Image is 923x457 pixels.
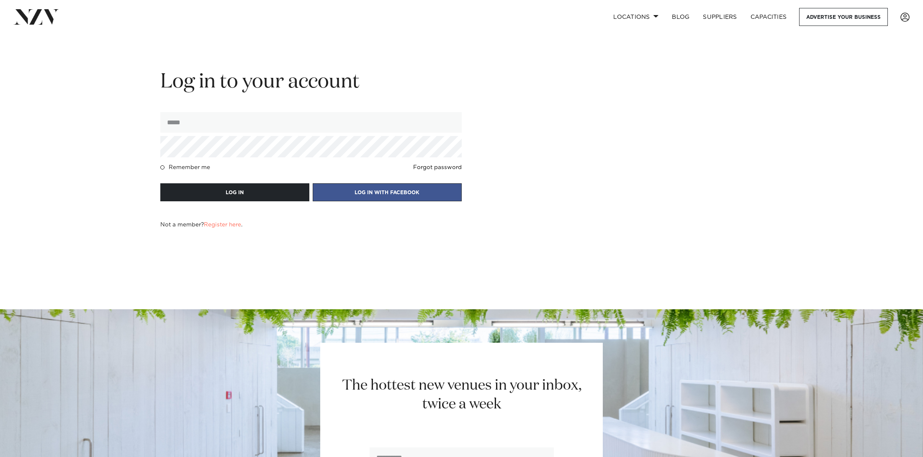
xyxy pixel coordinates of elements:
[799,8,888,26] a: Advertise your business
[204,222,241,228] a: Register here
[332,376,591,414] h2: The hottest new venues in your inbox, twice a week
[607,8,665,26] a: Locations
[413,164,462,171] a: Forgot password
[744,8,794,26] a: Capacities
[13,9,59,24] img: nzv-logo.png
[313,183,462,201] button: LOG IN WITH FACEBOOK
[160,183,309,201] button: LOG IN
[169,164,210,171] h4: Remember me
[696,8,743,26] a: SUPPLIERS
[665,8,696,26] a: BLOG
[160,69,462,95] h2: Log in to your account
[313,188,462,196] a: LOG IN WITH FACEBOOK
[160,221,242,228] h4: Not a member? .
